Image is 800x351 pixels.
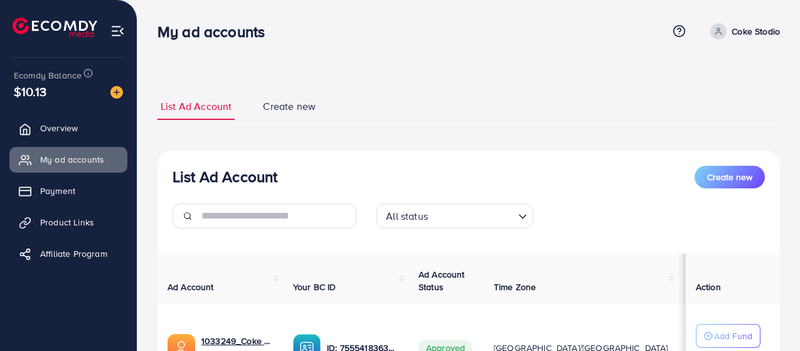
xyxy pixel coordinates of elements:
[13,18,97,37] img: logo
[263,99,316,114] span: Create new
[383,207,430,225] span: All status
[419,268,465,293] span: Ad Account Status
[9,178,127,203] a: Payment
[40,216,94,229] span: Product Links
[696,324,760,348] button: Add Fund
[732,24,780,39] p: Coke Stodio
[168,281,214,293] span: Ad Account
[376,203,533,229] div: Search for option
[161,99,232,114] span: List Ad Account
[714,328,752,343] p: Add Fund
[40,153,104,166] span: My ad accounts
[9,210,127,235] a: Product Links
[40,247,107,260] span: Affiliate Program
[494,281,536,293] span: Time Zone
[40,122,78,134] span: Overview
[696,281,721,293] span: Action
[110,24,125,38] img: menu
[110,86,123,99] img: image
[157,23,275,41] h3: My ad accounts
[9,116,127,141] a: Overview
[695,166,765,188] button: Create new
[705,23,780,40] a: Coke Stodio
[14,82,46,100] span: $10.13
[432,205,513,225] input: Search for option
[173,168,277,186] h3: List Ad Account
[9,147,127,172] a: My ad accounts
[293,281,336,293] span: Your BC ID
[201,335,273,347] a: 1033249_Coke Stodio 1_1759133170041
[707,171,752,183] span: Create new
[9,241,127,266] a: Affiliate Program
[14,69,82,82] span: Ecomdy Balance
[40,185,75,197] span: Payment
